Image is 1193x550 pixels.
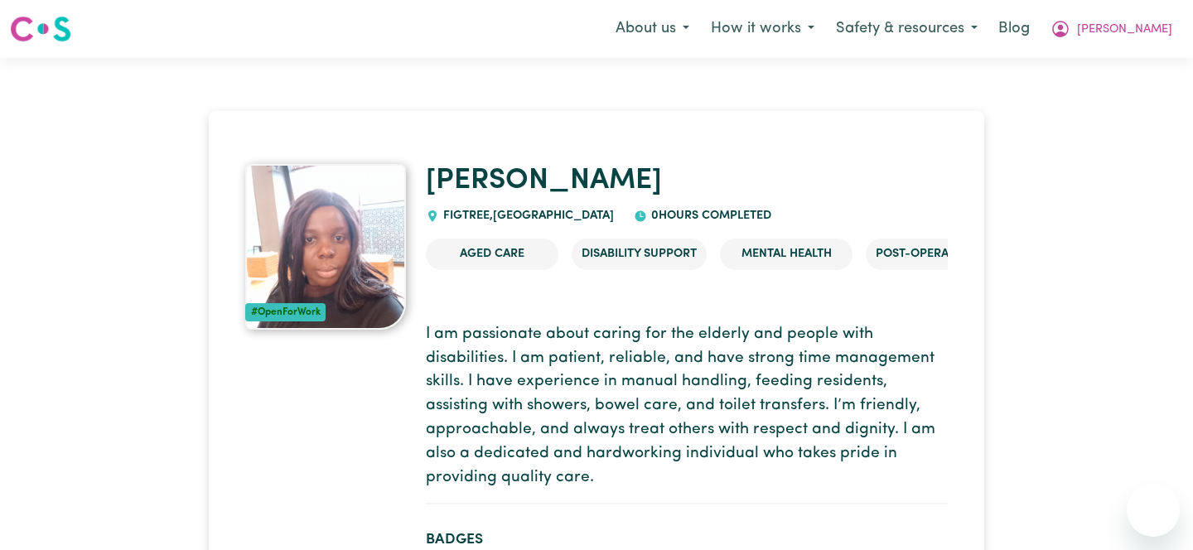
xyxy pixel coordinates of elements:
li: Post-operative care [866,239,1014,270]
button: My Account [1040,12,1183,46]
button: Safety & resources [825,12,988,46]
button: How it works [700,12,825,46]
div: #OpenForWork [245,303,326,321]
li: Aged Care [426,239,558,270]
li: Disability Support [572,239,707,270]
img: Esther [245,164,406,330]
button: About us [605,12,700,46]
h2: Badges [426,531,948,548]
span: FIGTREE , [GEOGRAPHIC_DATA] [439,210,614,222]
span: 0 hours completed [647,210,771,222]
img: Careseekers logo [10,14,71,44]
span: [PERSON_NAME] [1077,21,1172,39]
a: Careseekers logo [10,10,71,48]
p: I am passionate about caring for the elderly and people with disabilities. I am patient, reliable... [426,323,948,490]
a: Esther's profile picture'#OpenForWork [245,164,406,330]
a: Blog [988,11,1040,47]
iframe: Button to launch messaging window [1127,484,1180,537]
li: Mental Health [720,239,852,270]
a: [PERSON_NAME] [426,166,662,195]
